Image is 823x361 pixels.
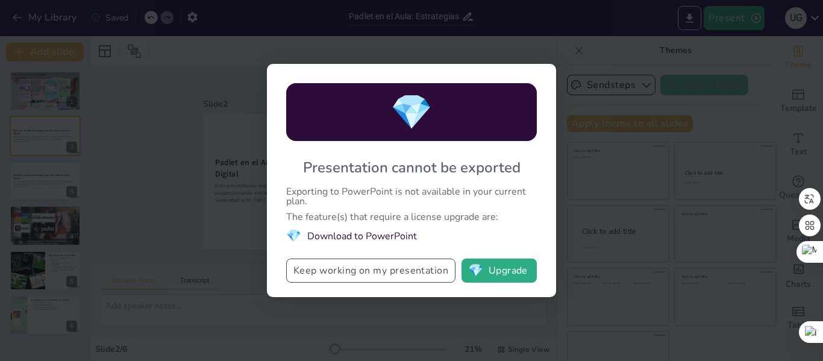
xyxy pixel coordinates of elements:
[286,259,455,283] button: Keep working on my presentation
[303,158,521,177] div: Presentation cannot be exported
[286,228,301,244] span: diamond
[468,265,483,277] span: diamond
[462,259,537,283] button: diamondUpgrade
[286,187,537,206] div: Exporting to PowerPoint is not available in your current plan.
[286,228,537,244] li: Download to PowerPoint
[286,212,537,222] div: The feature(s) that require a license upgrade are:
[390,89,433,136] span: diamond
